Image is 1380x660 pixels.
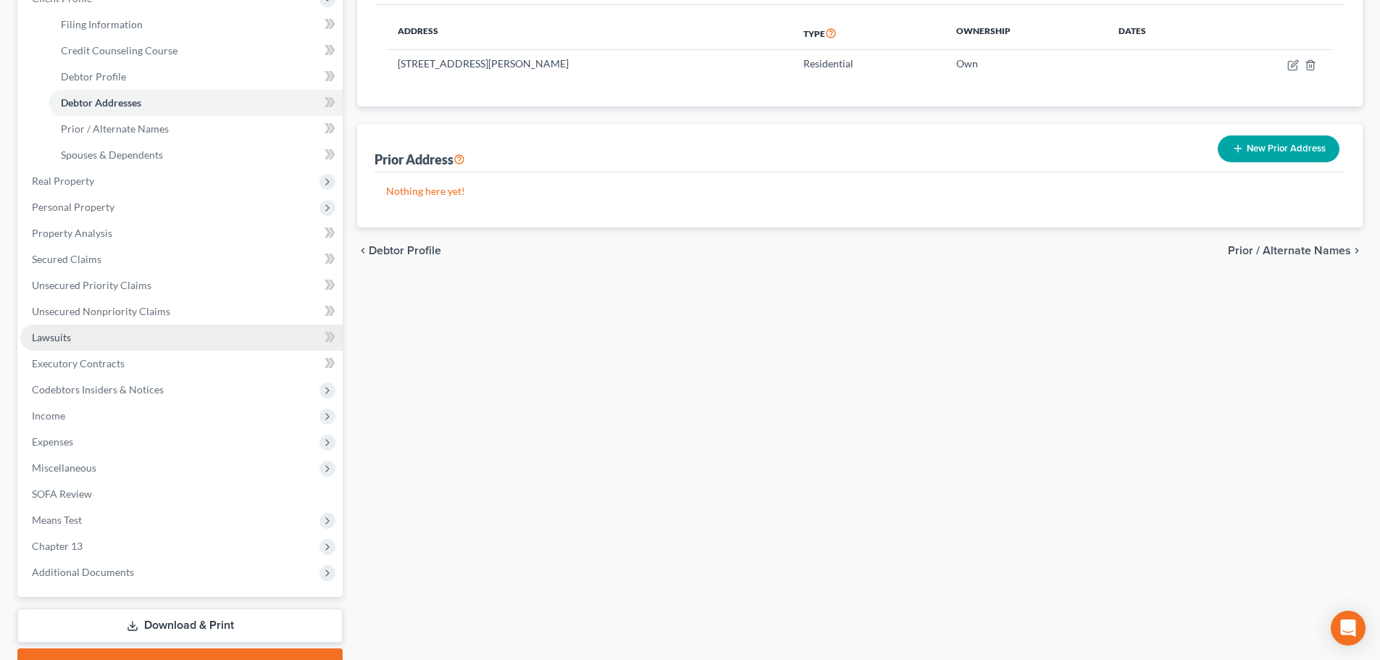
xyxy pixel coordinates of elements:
span: Miscellaneous [32,461,96,474]
th: Ownership [945,17,1107,50]
i: chevron_right [1351,245,1363,256]
span: Executory Contracts [32,357,125,369]
span: Expenses [32,435,73,448]
a: Lawsuits [20,325,343,351]
span: Prior / Alternate Names [61,122,169,135]
a: Unsecured Priority Claims [20,272,343,298]
span: Real Property [32,175,94,187]
button: chevron_left Debtor Profile [357,245,441,256]
a: Download & Print [17,609,343,643]
span: Debtor Addresses [61,96,141,109]
span: Means Test [32,514,82,526]
span: Unsecured Nonpriority Claims [32,305,170,317]
button: New Prior Address [1218,135,1339,162]
button: Prior / Alternate Names chevron_right [1228,245,1363,256]
i: chevron_left [357,245,369,256]
a: Executory Contracts [20,351,343,377]
th: Address [386,17,792,50]
span: Debtor Profile [61,70,126,83]
span: Chapter 13 [32,540,83,552]
span: Debtor Profile [369,245,441,256]
div: Open Intercom Messenger [1331,611,1366,646]
a: Prior / Alternate Names [49,116,343,142]
span: Unsecured Priority Claims [32,279,151,291]
span: Codebtors Insiders & Notices [32,383,164,396]
p: Nothing here yet! [386,184,1334,199]
a: Credit Counseling Course [49,38,343,64]
span: Lawsuits [32,331,71,343]
a: Unsecured Nonpriority Claims [20,298,343,325]
span: Personal Property [32,201,114,213]
th: Type [792,17,945,50]
a: Filing Information [49,12,343,38]
span: Prior / Alternate Names [1228,245,1351,256]
td: Own [945,50,1107,78]
a: Debtor Profile [49,64,343,90]
span: SOFA Review [32,488,92,500]
span: Secured Claims [32,253,101,265]
span: Property Analysis [32,227,112,239]
div: Prior Address [375,151,465,168]
td: [STREET_ADDRESS][PERSON_NAME] [386,50,792,78]
td: Residential [792,50,945,78]
span: Spouses & Dependents [61,149,163,161]
a: Spouses & Dependents [49,142,343,168]
a: Secured Claims [20,246,343,272]
a: Debtor Addresses [49,90,343,116]
a: Property Analysis [20,220,343,246]
span: Credit Counseling Course [61,44,177,57]
span: Additional Documents [32,566,134,578]
span: Filing Information [61,18,143,30]
span: Income [32,409,65,422]
th: Dates [1107,17,1213,50]
a: SOFA Review [20,481,343,507]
